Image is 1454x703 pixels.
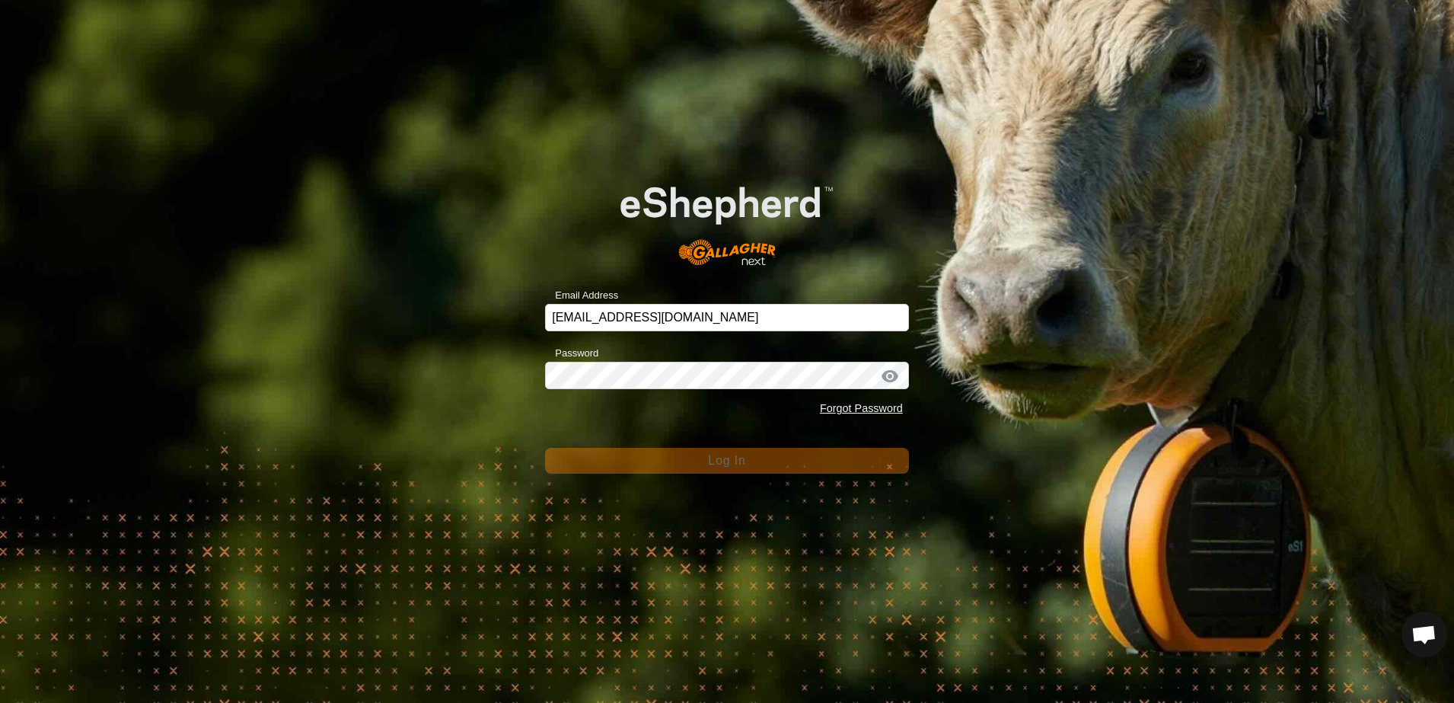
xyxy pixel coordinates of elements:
[545,346,598,361] label: Password
[708,454,745,467] span: Log In
[582,156,872,280] img: E-shepherd Logo
[545,288,618,303] label: Email Address
[545,304,909,331] input: Email Address
[1401,612,1447,657] div: Open chat
[545,448,909,474] button: Log In
[820,402,903,414] a: Forgot Password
